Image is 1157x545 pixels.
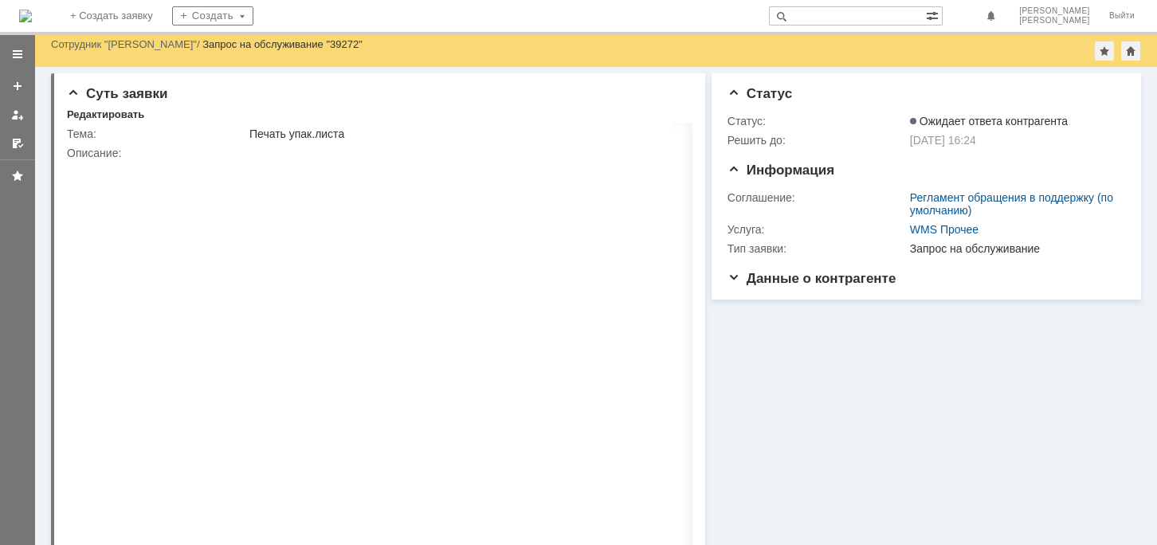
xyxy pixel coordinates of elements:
div: Тип заявки: [728,242,907,255]
span: Информация [728,163,834,178]
a: Мои заявки [5,102,30,127]
span: Суть заявки [67,86,167,101]
a: Создать заявку [5,73,30,99]
span: Расширенный поиск [926,7,942,22]
a: WMS Прочее [910,223,979,236]
a: Перейти на домашнюю страницу [19,10,32,22]
div: Создать [172,6,253,25]
span: Ожидает ответа контрагента [910,115,1068,127]
img: logo [19,10,32,22]
div: Запрос на обслуживание "39272" [202,38,363,50]
span: [PERSON_NAME] [1019,16,1090,25]
div: Редактировать [67,108,144,121]
div: Решить до: [728,134,907,147]
div: / [51,38,202,50]
a: Регламент обращения в поддержку (по умолчанию) [910,191,1113,217]
div: Описание: [67,147,1021,159]
span: Статус [728,86,792,101]
div: Тема: [67,127,246,140]
div: Запрос на обслуживание [910,242,1118,255]
span: Данные о контрагенте [728,271,896,286]
a: Мои согласования [5,131,30,156]
div: Статус: [728,115,907,127]
span: [PERSON_NAME] [1019,6,1090,16]
a: Сотрудник "[PERSON_NAME]" [51,38,197,50]
div: Добавить в избранное [1095,41,1114,61]
div: Услуга: [728,223,907,236]
div: Печать упак.листа [249,127,1018,140]
span: [DATE] 16:24 [910,134,976,147]
div: Соглашение: [728,191,907,204]
div: Сделать домашней страницей [1121,41,1140,61]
